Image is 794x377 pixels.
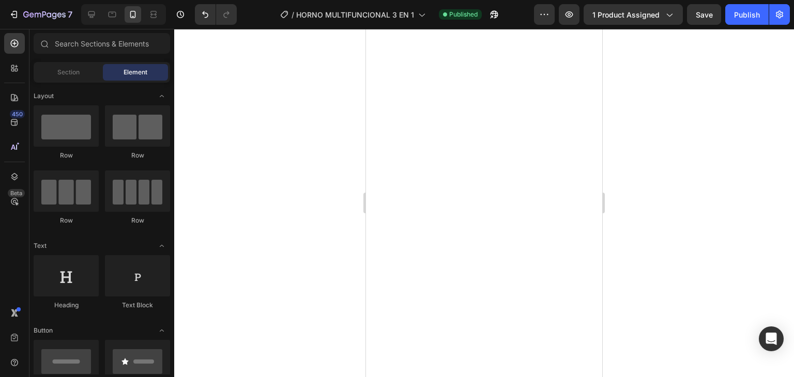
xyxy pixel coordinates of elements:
[34,91,54,101] span: Layout
[696,10,713,19] span: Save
[195,4,237,25] div: Undo/Redo
[68,8,72,21] p: 7
[34,216,99,225] div: Row
[34,33,170,54] input: Search Sections & Elements
[584,4,683,25] button: 1 product assigned
[34,326,53,335] span: Button
[57,68,80,77] span: Section
[105,151,170,160] div: Row
[725,4,769,25] button: Publish
[292,9,294,20] span: /
[34,301,99,310] div: Heading
[105,216,170,225] div: Row
[4,4,77,25] button: 7
[759,326,784,351] div: Open Intercom Messenger
[34,241,47,250] span: Text
[154,238,170,254] span: Toggle open
[105,301,170,310] div: Text Block
[734,9,760,20] div: Publish
[124,68,147,77] span: Element
[34,151,99,160] div: Row
[154,322,170,339] span: Toggle open
[366,29,602,377] iframe: Design area
[8,189,25,197] div: Beta
[592,9,660,20] span: 1 product assigned
[10,110,25,118] div: 450
[449,10,478,19] span: Published
[296,9,414,20] span: HORNO MULTIFUNCIONAL 3 EN 1
[687,4,721,25] button: Save
[154,88,170,104] span: Toggle open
